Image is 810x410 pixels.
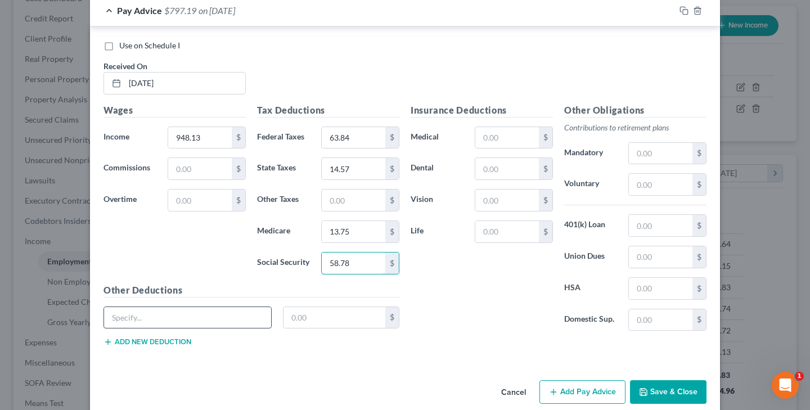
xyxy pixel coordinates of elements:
[232,158,245,179] div: $
[492,381,535,404] button: Cancel
[405,157,469,180] label: Dental
[630,380,706,404] button: Save & Close
[98,189,162,211] label: Overtime
[251,189,316,211] label: Other Taxes
[117,5,162,16] span: Pay Advice
[692,174,706,195] div: $
[322,158,385,179] input: 0.00
[103,132,129,141] span: Income
[98,157,162,180] label: Commissions
[251,220,316,243] label: Medicare
[559,173,623,196] label: Voluntary
[539,380,625,404] button: Add Pay Advice
[103,103,246,118] h5: Wages
[164,5,196,16] span: $797.19
[251,252,316,274] label: Social Security
[322,221,385,242] input: 0.00
[199,5,235,16] span: on [DATE]
[475,221,539,242] input: 0.00
[559,246,623,268] label: Union Dues
[385,253,399,274] div: $
[692,309,706,331] div: $
[539,158,552,179] div: $
[475,127,539,148] input: 0.00
[629,215,692,236] input: 0.00
[119,40,180,50] span: Use on Schedule I
[405,220,469,243] label: Life
[322,253,385,274] input: 0.00
[411,103,553,118] h5: Insurance Deductions
[257,103,399,118] h5: Tax Deductions
[405,127,469,149] label: Medical
[283,307,386,328] input: 0.00
[559,277,623,300] label: HSA
[385,221,399,242] div: $
[559,142,623,165] label: Mandatory
[629,174,692,195] input: 0.00
[385,127,399,148] div: $
[559,214,623,237] label: 401(k) Loan
[564,103,706,118] h5: Other Obligations
[103,61,147,71] span: Received On
[475,190,539,211] input: 0.00
[559,309,623,331] label: Domestic Sup.
[692,215,706,236] div: $
[168,190,232,211] input: 0.00
[385,190,399,211] div: $
[104,307,271,328] input: Specify...
[539,190,552,211] div: $
[168,158,232,179] input: 0.00
[103,283,399,298] h5: Other Deductions
[168,127,232,148] input: 0.00
[539,221,552,242] div: $
[629,246,692,268] input: 0.00
[692,278,706,299] div: $
[692,143,706,164] div: $
[629,309,692,331] input: 0.00
[322,127,385,148] input: 0.00
[232,190,245,211] div: $
[251,127,316,149] label: Federal Taxes
[322,190,385,211] input: 0.00
[232,127,245,148] div: $
[405,189,469,211] label: Vision
[629,143,692,164] input: 0.00
[692,246,706,268] div: $
[385,307,399,328] div: $
[103,337,191,346] button: Add new deduction
[475,158,539,179] input: 0.00
[564,122,706,133] p: Contributions to retirement plans
[795,372,804,381] span: 1
[385,158,399,179] div: $
[125,73,245,94] input: MM/DD/YYYY
[539,127,552,148] div: $
[629,278,692,299] input: 0.00
[251,157,316,180] label: State Taxes
[772,372,799,399] iframe: Intercom live chat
